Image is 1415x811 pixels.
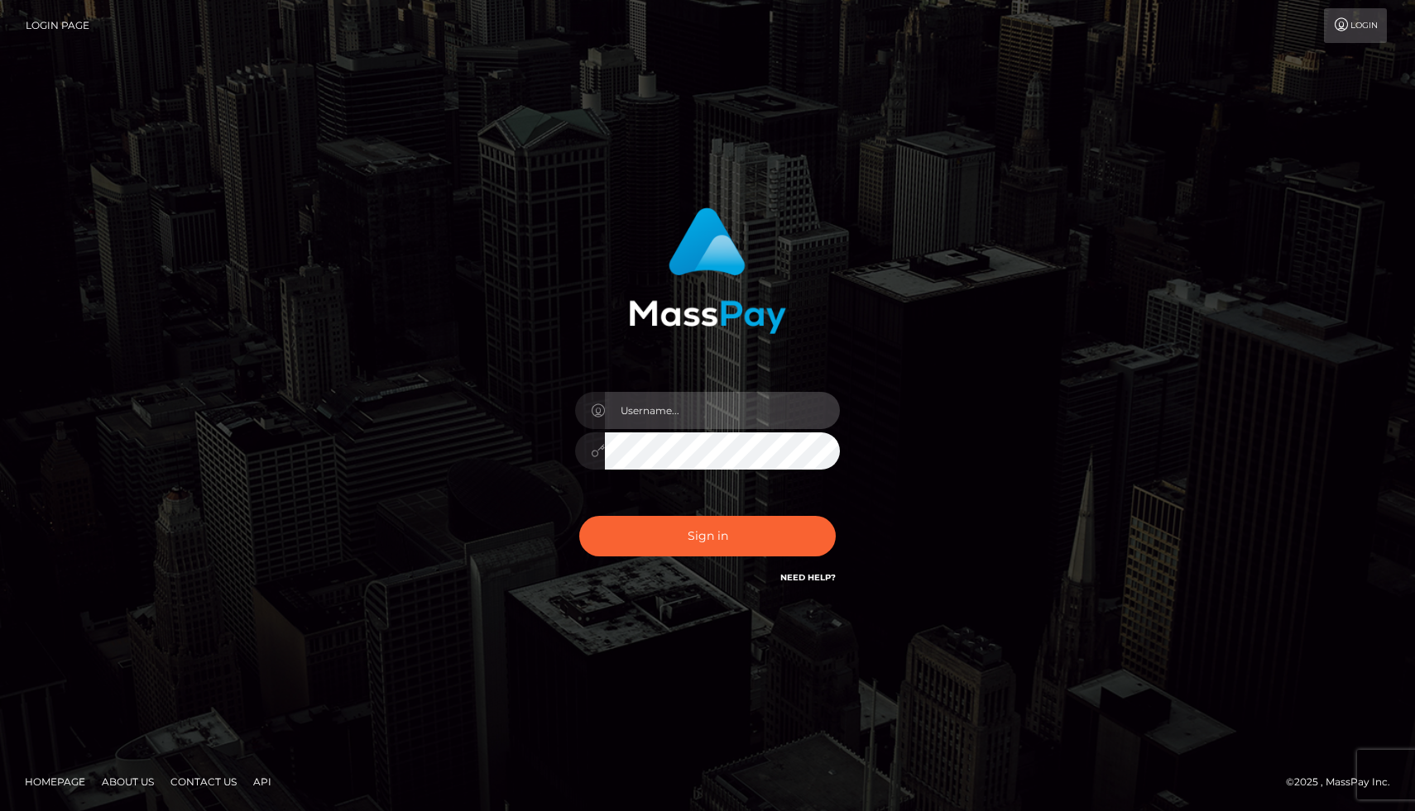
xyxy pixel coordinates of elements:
[18,769,92,794] a: Homepage
[1324,8,1387,43] a: Login
[95,769,161,794] a: About Us
[780,572,836,583] a: Need Help?
[247,769,278,794] a: API
[164,769,243,794] a: Contact Us
[1286,773,1403,791] div: © 2025 , MassPay Inc.
[26,8,89,43] a: Login Page
[605,392,840,429] input: Username...
[579,516,836,556] button: Sign in
[629,208,786,334] img: MassPay Login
